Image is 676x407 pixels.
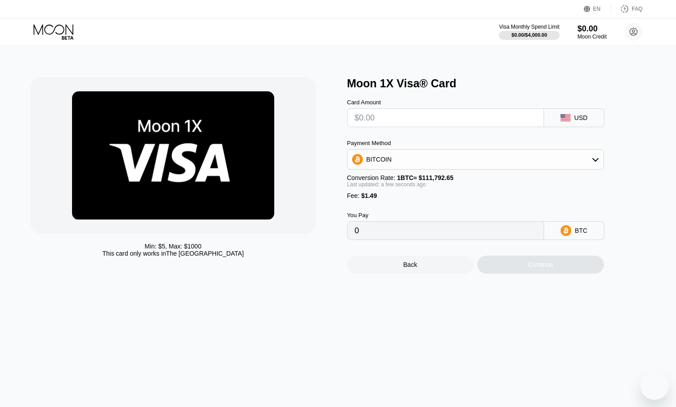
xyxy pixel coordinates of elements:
span: $1.49 [361,192,377,199]
div: Card Amount [347,99,544,106]
div: Back [347,256,474,274]
div: EN [584,4,611,13]
div: Back [403,261,417,268]
div: This card only works in The [GEOGRAPHIC_DATA] [102,250,244,257]
div: Min: $ 5 , Max: $ 1000 [145,243,201,250]
div: Moon 1X Visa® Card [347,77,655,90]
input: $0.00 [355,109,536,127]
iframe: Button to launch messaging window [640,371,669,400]
div: FAQ [611,4,642,13]
div: Fee : [347,192,604,199]
div: Visa Monthly Spend Limit$0.00/$4,000.00 [499,24,559,40]
div: FAQ [632,6,642,12]
div: Conversion Rate: [347,174,604,181]
div: You Pay [347,212,544,218]
div: BITCOIN [366,156,392,163]
div: $0.00 [578,24,607,34]
div: BTC [575,227,587,234]
div: Moon Credit [578,34,607,40]
div: BITCOIN [348,150,604,168]
div: Payment Method [347,140,604,146]
div: Last updated: a few seconds ago [347,181,604,188]
span: 1 BTC ≈ $111,792.65 [397,174,454,181]
div: $0.00 / $4,000.00 [511,32,547,38]
div: EN [593,6,601,12]
div: USD [574,114,588,121]
div: Visa Monthly Spend Limit [499,24,559,30]
div: $0.00Moon Credit [578,24,607,40]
